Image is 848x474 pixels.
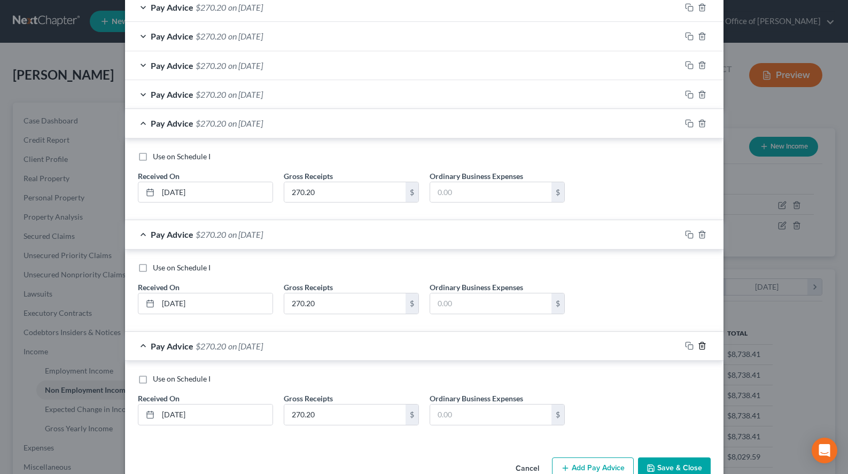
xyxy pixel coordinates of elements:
[228,229,263,239] span: on [DATE]
[430,405,551,425] input: 0.00
[551,182,564,203] div: $
[138,283,180,292] span: Received On
[812,438,837,463] div: Open Intercom Messenger
[284,170,333,182] label: Gross Receipts
[158,182,273,203] input: MM/DD/YYYY
[196,31,226,41] span: $270.20
[196,118,226,128] span: $270.20
[196,341,226,351] span: $270.20
[284,182,406,203] input: 0.00
[430,282,523,293] label: Ordinary Business Expenses
[228,89,263,99] span: on [DATE]
[228,118,263,128] span: on [DATE]
[551,405,564,425] div: $
[228,60,263,71] span: on [DATE]
[151,60,193,71] span: Pay Advice
[151,89,193,99] span: Pay Advice
[151,229,193,239] span: Pay Advice
[284,293,406,314] input: 0.00
[153,374,211,383] span: Use on Schedule I
[284,405,406,425] input: 0.00
[158,293,273,314] input: MM/DD/YYYY
[430,393,523,404] label: Ordinary Business Expenses
[196,229,226,239] span: $270.20
[430,182,551,203] input: 0.00
[228,341,263,351] span: on [DATE]
[158,405,273,425] input: MM/DD/YYYY
[430,293,551,314] input: 0.00
[138,394,180,403] span: Received On
[196,89,226,99] span: $270.20
[138,172,180,181] span: Received On
[284,282,333,293] label: Gross Receipts
[153,152,211,161] span: Use on Schedule I
[228,31,263,41] span: on [DATE]
[406,182,418,203] div: $
[151,31,193,41] span: Pay Advice
[406,293,418,314] div: $
[551,293,564,314] div: $
[284,393,333,404] label: Gross Receipts
[151,341,193,351] span: Pay Advice
[228,2,263,12] span: on [DATE]
[151,2,193,12] span: Pay Advice
[196,2,226,12] span: $270.20
[406,405,418,425] div: $
[196,60,226,71] span: $270.20
[430,170,523,182] label: Ordinary Business Expenses
[153,263,211,272] span: Use on Schedule I
[151,118,193,128] span: Pay Advice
